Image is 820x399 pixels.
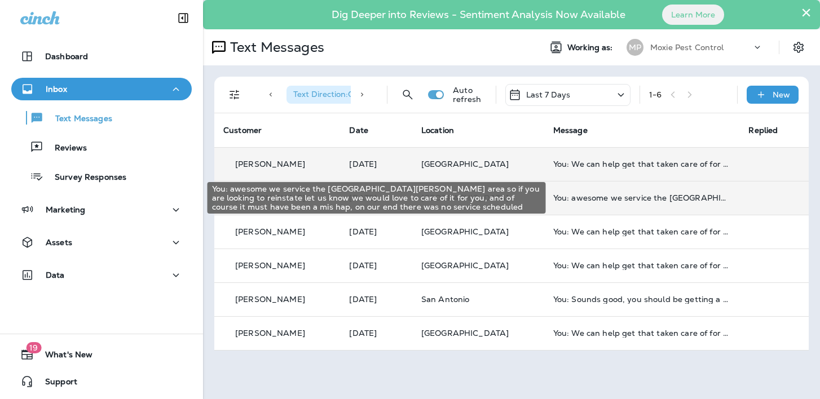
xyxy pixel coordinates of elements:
p: Last 7 Days [526,90,571,99]
p: Sep 29, 2025 12:17 PM [349,261,403,270]
button: Survey Responses [11,165,192,188]
p: Sep 29, 2025 11:30 AM [349,295,403,304]
div: You: We can help get that taken care of for you if you call into our office, you can call (817) 6... [553,159,731,169]
span: Replied [748,125,778,135]
button: Settings [788,37,809,57]
div: You: We can help get that taken care of for you if you call into our office, you can call (469) 5... [553,227,731,236]
button: 19What's New [11,343,192,366]
span: [GEOGRAPHIC_DATA] [421,159,509,169]
p: Sep 29, 2025 09:29 AM [349,329,403,338]
span: Location [421,125,454,135]
p: Data [46,271,65,280]
p: [PERSON_NAME] [235,295,305,304]
span: What's New [34,350,92,363]
p: Inbox [46,85,67,94]
span: San Antonio [421,294,470,304]
span: Working as: [567,43,615,52]
button: Learn More [662,5,724,25]
button: Assets [11,231,192,254]
p: Text Messages [226,39,324,56]
button: Collapse Sidebar [167,7,199,29]
div: You: Sounds good, you should be getting a confirmation text shortly! [553,295,731,304]
button: Data [11,264,192,286]
div: You: We can help get that taken care of for you if you call into our office, you can call (817) 6... [553,329,731,338]
p: Dig Deeper into Reviews - Sentiment Analysis Now Available [299,13,658,16]
div: You: awesome we service the St. Paul area so if you are looking to reinstate let us know we would... [553,193,731,202]
span: [GEOGRAPHIC_DATA] [421,227,509,237]
button: Reviews [11,135,192,159]
div: MP [627,39,643,56]
p: Reviews [43,143,87,154]
p: Text Messages [44,114,112,125]
p: Assets [46,238,72,247]
span: [GEOGRAPHIC_DATA] [421,328,509,338]
p: Moxie Pest Control [650,43,724,52]
p: [PERSON_NAME] [235,261,305,270]
div: Text Direction:Outgoing [286,86,403,104]
p: [PERSON_NAME] [235,159,305,169]
div: You: awesome we service the [GEOGRAPHIC_DATA][PERSON_NAME] area so if you are looking to reinstat... [208,182,546,214]
div: You: We can help get that taken care of for you if you call into our office, you can call 469.589... [553,261,731,270]
p: [PERSON_NAME] [235,227,305,236]
button: Close [801,3,812,21]
button: Support [11,370,192,393]
button: Inbox [11,78,192,100]
span: Customer [223,125,262,135]
span: Message [553,125,588,135]
span: [GEOGRAPHIC_DATA] [421,260,509,271]
p: New [773,90,790,99]
span: Date [349,125,368,135]
p: Sep 30, 2025 02:50 PM [349,159,403,169]
p: Auto refresh [453,86,486,104]
p: [PERSON_NAME] [235,329,305,338]
button: Text Messages [11,106,192,130]
p: Dashboard [45,52,88,61]
button: Dashboard [11,45,192,68]
button: Marketing [11,198,192,221]
button: Filters [223,83,246,106]
p: Marketing [46,205,85,214]
span: 19 [26,342,41,353]
p: Survey Responses [43,172,126,183]
p: Sep 30, 2025 01:32 PM [349,227,403,236]
span: Text Direction : Outgoing [293,89,384,99]
button: Search Messages [396,83,419,106]
span: Support [34,377,77,391]
div: 1 - 6 [649,90,662,99]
